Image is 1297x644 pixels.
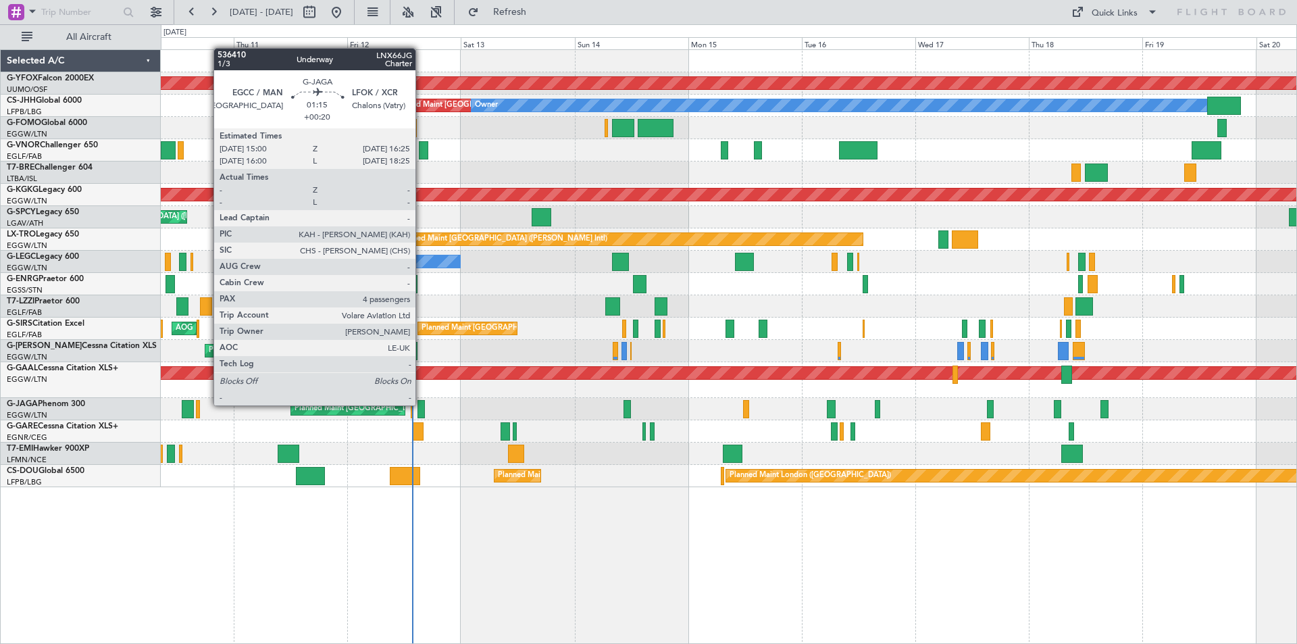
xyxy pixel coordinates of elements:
div: [DATE] [163,27,186,39]
a: EGNR/CEG [7,432,47,443]
span: G-YFOX [7,74,38,82]
a: LTBA/ISL [7,174,37,184]
input: Trip Number [41,2,119,22]
span: G-GAAL [7,364,38,372]
div: Planned Maint London ([GEOGRAPHIC_DATA]) [730,466,891,486]
a: G-[PERSON_NAME]Cessna Citation XLS [7,342,157,350]
span: G-[PERSON_NAME] [7,342,82,350]
span: G-FOMO [7,119,41,127]
div: Owner [475,95,498,116]
a: LFPB/LBG [7,107,42,117]
a: EGGW/LTN [7,196,47,206]
a: CS-JHHGlobal 6000 [7,97,82,105]
div: Planned Maint [GEOGRAPHIC_DATA] ([GEOGRAPHIC_DATA]) [295,399,507,419]
a: G-JAGAPhenom 300 [7,400,85,408]
span: T7-EMI [7,445,33,453]
a: G-SPCYLegacy 650 [7,208,79,216]
div: Unplanned Maint [GEOGRAPHIC_DATA] ([PERSON_NAME] Intl) [388,229,607,249]
a: UUMO/OSF [7,84,47,95]
button: Refresh [461,1,542,23]
span: G-SPCY [7,208,36,216]
a: T7-EMIHawker 900XP [7,445,89,453]
span: [DATE] - [DATE] [230,6,293,18]
div: Fri 19 [1142,37,1256,49]
div: Planned Maint [GEOGRAPHIC_DATA] ([GEOGRAPHIC_DATA]) [311,118,524,138]
div: Planned Maint [GEOGRAPHIC_DATA] ([GEOGRAPHIC_DATA]) [393,95,606,116]
a: G-VNORChallenger 650 [7,141,98,149]
span: G-SIRS [7,320,32,328]
div: Tue 16 [802,37,915,49]
span: G-KGKG [7,186,39,194]
a: G-FOMOGlobal 6000 [7,119,87,127]
div: Thu 11 [234,37,347,49]
a: LFMN/NCE [7,455,47,465]
div: Fri 12 [347,37,461,49]
span: G-ENRG [7,275,39,283]
span: Refresh [482,7,538,17]
div: Wed 17 [915,37,1029,49]
a: G-YFOXFalcon 2000EX [7,74,94,82]
div: Planned Maint [GEOGRAPHIC_DATA] ([GEOGRAPHIC_DATA]) [422,318,634,339]
div: Quick Links [1092,7,1138,20]
a: LFPB/LBG [7,477,42,487]
div: Planned Maint [GEOGRAPHIC_DATA] ([GEOGRAPHIC_DATA]) [498,466,711,486]
a: EGGW/LTN [7,263,47,273]
a: G-GAALCessna Citation XLS+ [7,364,118,372]
span: G-LEGC [7,253,36,261]
a: EGLF/FAB [7,330,42,340]
div: Planned Maint [GEOGRAPHIC_DATA] ([GEOGRAPHIC_DATA]) [209,341,422,361]
a: CS-DOUGlobal 6500 [7,467,84,475]
span: G-JAGA [7,400,38,408]
span: T7-BRE [7,164,34,172]
div: Owner [237,251,260,272]
a: LGAV/ATH [7,218,43,228]
a: EGSS/STN [7,285,43,295]
div: Wed 10 [120,37,234,49]
a: EGGW/LTN [7,129,47,139]
a: G-SIRSCitation Excel [7,320,84,328]
div: Thu 18 [1029,37,1142,49]
div: Sat 13 [461,37,574,49]
span: LX-TRO [7,230,36,239]
a: EGLF/FAB [7,151,42,162]
span: G-GARE [7,422,38,430]
span: CS-DOU [7,467,39,475]
button: Quick Links [1065,1,1165,23]
span: T7-LZZI [7,297,34,305]
a: G-GARECessna Citation XLS+ [7,422,118,430]
a: LX-TROLegacy 650 [7,230,79,239]
div: Sun 14 [575,37,688,49]
a: T7-LZZIPraetor 600 [7,297,80,305]
span: All Aircraft [35,32,143,42]
span: CS-JHH [7,97,36,105]
div: AOG Maint [PERSON_NAME] [176,318,278,339]
a: EGGW/LTN [7,410,47,420]
div: Mon 15 [688,37,802,49]
a: EGGW/LTN [7,352,47,362]
a: G-ENRGPraetor 600 [7,275,84,283]
a: G-KGKGLegacy 600 [7,186,82,194]
a: G-LEGCLegacy 600 [7,253,79,261]
button: All Aircraft [15,26,147,48]
a: T7-BREChallenger 604 [7,164,93,172]
span: G-VNOR [7,141,40,149]
a: EGGW/LTN [7,374,47,385]
a: EGGW/LTN [7,241,47,251]
a: EGLF/FAB [7,307,42,318]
